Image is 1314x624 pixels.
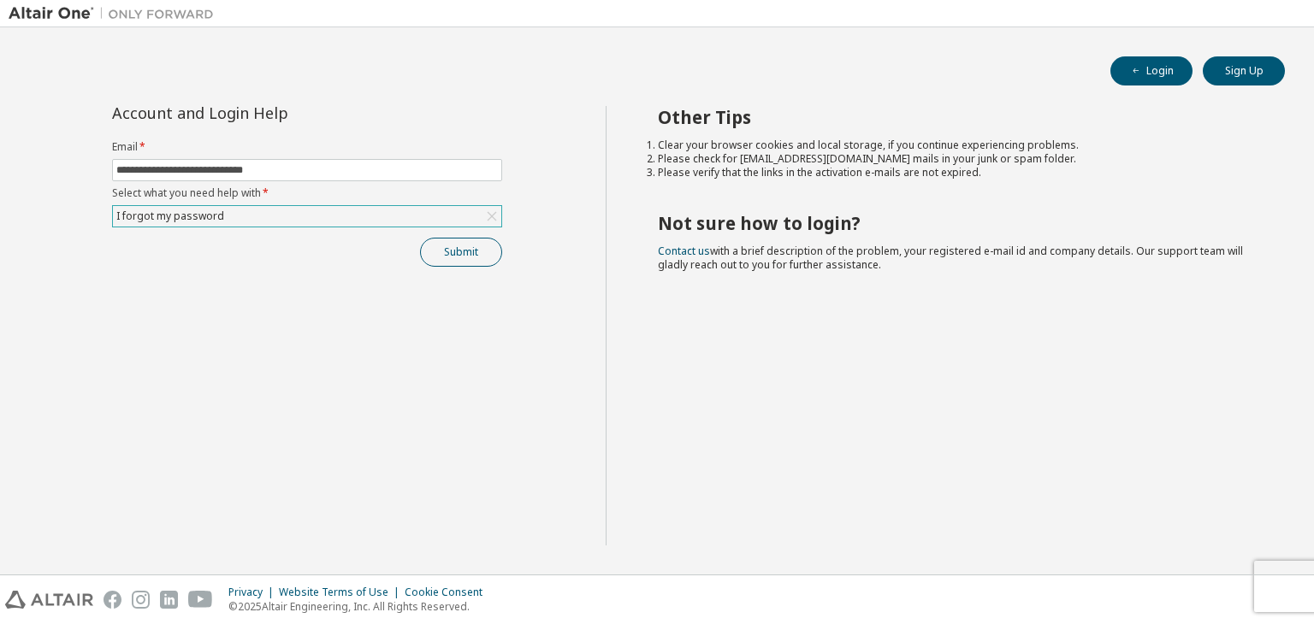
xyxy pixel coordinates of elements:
[658,244,1243,272] span: with a brief description of the problem, your registered e-mail id and company details. Our suppo...
[114,207,227,226] div: I forgot my password
[228,599,493,614] p: © 2025 Altair Engineering, Inc. All Rights Reserved.
[228,586,279,599] div: Privacy
[112,186,502,200] label: Select what you need help with
[160,591,178,609] img: linkedin.svg
[658,166,1255,180] li: Please verify that the links in the activation e-mails are not expired.
[112,106,424,120] div: Account and Login Help
[5,591,93,609] img: altair_logo.svg
[658,212,1255,234] h2: Not sure how to login?
[132,591,150,609] img: instagram.svg
[658,138,1255,152] li: Clear your browser cookies and local storage, if you continue experiencing problems.
[113,206,501,227] div: I forgot my password
[420,238,502,267] button: Submit
[9,5,222,22] img: Altair One
[279,586,405,599] div: Website Terms of Use
[1203,56,1285,85] button: Sign Up
[658,244,710,258] a: Contact us
[658,106,1255,128] h2: Other Tips
[104,591,121,609] img: facebook.svg
[658,152,1255,166] li: Please check for [EMAIL_ADDRESS][DOMAIN_NAME] mails in your junk or spam folder.
[405,586,493,599] div: Cookie Consent
[188,591,213,609] img: youtube.svg
[112,140,502,154] label: Email
[1110,56,1193,85] button: Login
